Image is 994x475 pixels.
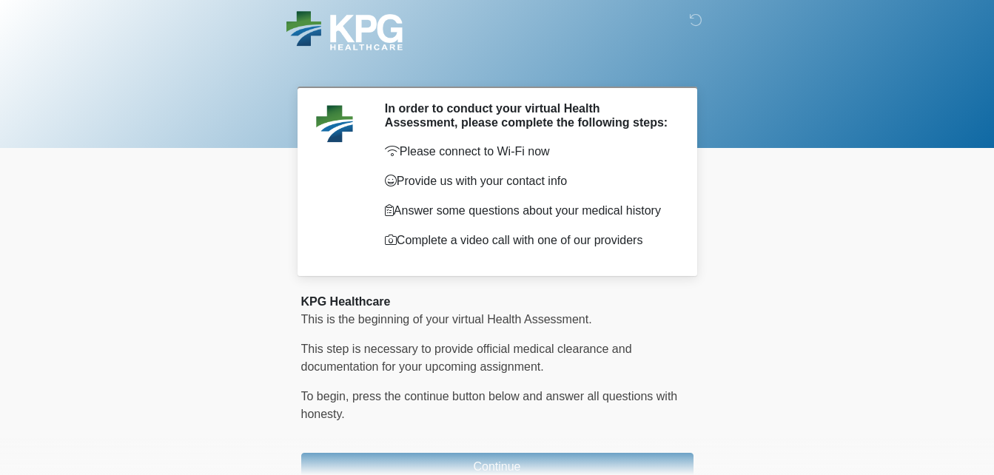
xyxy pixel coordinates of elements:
[385,143,671,161] p: Please connect to Wi-Fi now
[385,232,671,249] p: Complete a video call with one of our providers
[286,11,403,50] img: KPG Healthcare Logo
[385,172,671,190] p: Provide us with your contact info
[301,390,678,420] span: To begin, ﻿﻿﻿﻿﻿﻿﻿﻿﻿﻿﻿﻿﻿﻿﻿﻿﻿press the continue button below and answer all questions with honesty.
[312,101,357,146] img: Agent Avatar
[290,53,705,81] h1: ‎ ‎ ‎
[301,293,694,311] div: KPG Healthcare
[385,202,671,220] p: Answer some questions about your medical history
[301,313,592,326] span: This is the beginning of your virtual Health Assessment.
[301,343,632,373] span: This step is necessary to provide official medical clearance and documentation for your upcoming ...
[385,101,671,129] h2: In order to conduct your virtual Health Assessment, please complete the following steps:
